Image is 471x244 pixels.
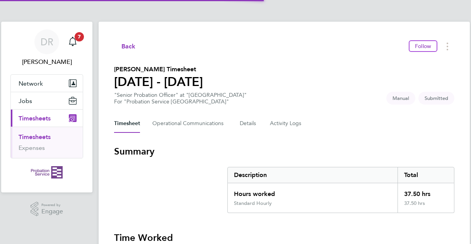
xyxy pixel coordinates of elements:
button: Back [114,41,136,51]
span: Timesheets [19,115,51,122]
div: Hours worked [228,183,398,200]
button: Operational Communications [152,114,227,133]
span: Jobs [19,97,32,105]
a: Expenses [19,144,45,151]
div: Total [398,167,454,183]
span: This timesheet is Submitted. [418,92,454,105]
span: Back [121,42,136,51]
div: Standard Hourly [234,200,272,206]
a: DR[PERSON_NAME] [10,29,83,67]
h3: Time Worked [114,232,454,244]
a: 7 [65,29,80,54]
span: Follow [415,43,431,50]
button: Timesheets Menu [440,40,454,52]
div: 37.50 hrs [398,183,454,200]
a: Powered byEngage [31,202,63,217]
div: Description [228,167,398,183]
span: 7 [75,32,84,41]
span: This timesheet was manually created. [386,92,415,105]
div: "Senior Probation Officer" at "[GEOGRAPHIC_DATA]" [114,92,247,105]
button: Follow [409,40,437,52]
a: Timesheets [19,133,51,141]
div: For "Probation Service [GEOGRAPHIC_DATA]" [114,98,247,105]
button: Details [240,114,258,133]
img: probationservice-logo-retina.png [31,166,62,179]
div: Timesheets [11,127,83,158]
h2: [PERSON_NAME] Timesheet [114,65,203,74]
button: Activity Logs [270,114,302,133]
h3: Summary [114,145,454,158]
a: Go to home page [10,166,83,179]
button: Jobs [11,92,83,109]
div: Summary [227,167,454,213]
h1: [DATE] - [DATE] [114,74,203,89]
button: Timesheet [114,114,140,133]
button: Timesheets [11,110,83,127]
span: David Renouf [10,57,83,67]
div: 37.50 hrs [398,200,454,213]
span: Powered by [41,202,63,208]
nav: Main navigation [1,22,92,192]
button: Network [11,75,83,92]
span: Engage [41,208,63,215]
span: Network [19,80,43,87]
span: DR [41,37,53,47]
